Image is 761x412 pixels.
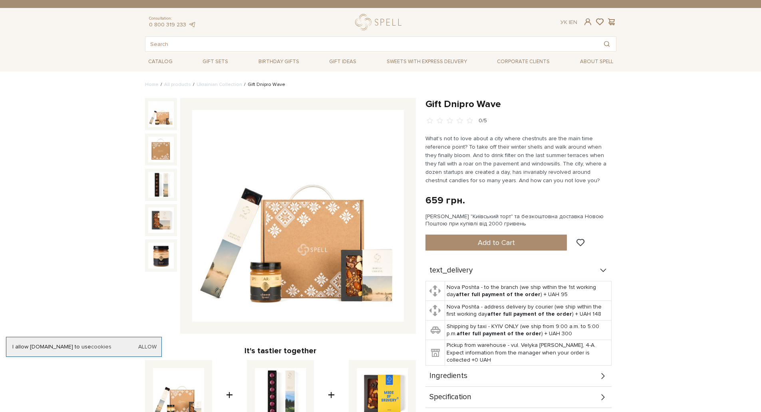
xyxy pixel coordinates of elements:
div: [PERSON_NAME] "Київський торт" та безкоштовна доставка Новою Поштою при купівлі від 2000 гривень [425,213,616,227]
button: Search [598,37,616,51]
img: Gift Dnipro Wave [192,110,404,322]
span: Specification [429,394,471,401]
td: Pickup from warehouse - vul. Velyka [PERSON_NAME], 4-A. Expect information from the manager when ... [445,340,612,366]
a: Gift sets [199,56,231,68]
a: 0 800 319 233 [149,21,186,28]
a: Ukrainian Collection [197,82,242,88]
span: Consultation: [149,16,196,21]
span: Add to Cart [478,238,515,247]
img: Gift Dnipro Wave [148,137,174,162]
img: Gift Dnipro Wave [148,101,174,127]
span: text_delivery [429,267,473,274]
div: 659 грн. [425,194,465,207]
img: Gift Dnipro Wave [148,172,174,197]
a: Sweets with express delivery [383,55,470,68]
a: Gift ideas [326,56,360,68]
b: after full payment of the order [456,291,540,298]
a: Corporate clients [494,56,553,68]
td: Nova Poshta - to the branch (we ship within the 1st working day ) + UAH 95 [445,281,612,301]
a: cookies [91,343,111,350]
span: | [569,19,570,26]
button: Add to Cart [425,235,567,251]
img: Gift Dnipro Wave [148,243,174,268]
td: Shipping by taxi - KYIV ONLY (we ship from 9:00 a.m. to 5:00 p.m. ) + UAH 300 [445,320,612,340]
a: About Spell [577,56,616,68]
span: Ingredients [429,372,467,380]
div: It's tastier together [145,346,416,356]
div: 0/5 [479,117,487,125]
td: Nova Poshta - address delivery by courier (we ship within the first working day ) + UAH 148 [445,301,612,320]
a: Allow [138,343,157,350]
b: after full payment of the order [457,330,541,337]
p: What's not to love about a city where chestnuts are the main time reference point? To take off th... [425,134,613,185]
a: Birthday gifts [255,56,302,68]
li: Gift Dnipro Wave [242,81,285,88]
a: telegram [188,21,196,28]
a: Home [145,82,159,88]
img: Gift Dnipro Wave [148,207,174,233]
b: after full payment of the order [487,310,572,317]
a: logo [355,14,405,30]
a: Catalog [145,56,176,68]
a: All products [164,82,191,88]
h1: Gift Dnipro Wave [425,98,616,110]
a: Ук [560,19,567,26]
div: I allow [DOMAIN_NAME] to use [6,343,161,350]
div: En [560,19,577,26]
input: Search [145,37,598,51]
